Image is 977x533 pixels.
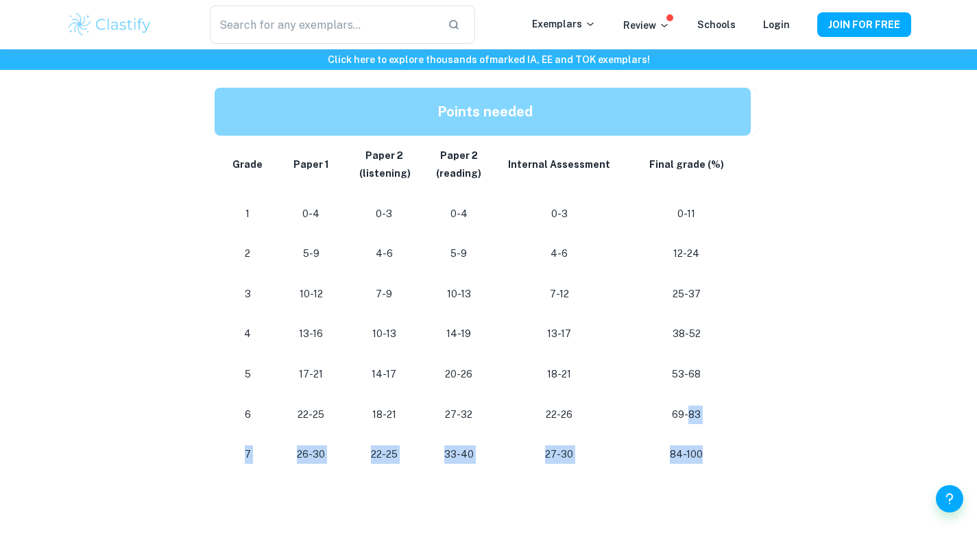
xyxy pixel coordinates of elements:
[287,205,335,223] p: 0-4
[357,150,411,179] strong: Paper 2 (listening)
[532,16,596,32] p: Exemplars
[507,406,612,424] p: 22-26
[634,365,739,384] p: 53-68
[507,445,612,464] p: 27-30
[3,52,974,67] h6: Click here to explore thousands of marked IA, EE and TOK exemplars !
[231,406,265,424] p: 6
[287,285,335,303] p: 10-12
[357,445,411,464] p: 22-25
[437,103,533,120] strong: Points needed
[936,485,963,512] button: Help and Feedback
[507,365,612,384] p: 18-21
[357,285,411,303] p: 7-9
[697,19,736,30] a: Schools
[433,406,485,424] p: 27-32
[634,445,739,464] p: 84-100
[433,365,485,384] p: 20-26
[287,406,335,424] p: 22-25
[508,159,610,170] strong: Internal Assessment
[634,325,739,343] p: 38-52
[287,445,335,464] p: 26-30
[210,5,436,44] input: Search for any exemplars...
[433,245,485,263] p: 5-9
[436,150,481,179] strong: Paper 2 (reading)
[634,205,739,223] p: 0-11
[293,159,329,170] strong: Paper 1
[507,325,612,343] p: 13-17
[507,285,612,303] p: 7-12
[232,159,263,170] strong: Grade
[231,205,265,223] p: 1
[634,245,739,263] p: 12-24
[287,325,335,343] p: 13-16
[357,325,411,343] p: 10-13
[231,365,265,384] p: 5
[231,285,265,303] p: 3
[231,325,265,343] p: 4
[231,245,265,263] p: 2
[433,285,485,303] p: 10-13
[433,205,485,223] p: 0-4
[649,159,724,170] strong: Final grade (%)
[357,205,411,223] p: 0-3
[623,18,670,33] p: Review
[634,406,739,424] p: 69-83
[67,11,154,38] img: Clastify logo
[287,365,335,384] p: 17-21
[763,19,790,30] a: Login
[507,205,612,223] p: 0-3
[357,365,411,384] p: 14-17
[433,325,485,343] p: 14-19
[817,12,911,37] button: JOIN FOR FREE
[507,245,612,263] p: 4-6
[433,445,485,464] p: 33-40
[287,245,335,263] p: 5-9
[231,445,265,464] p: 7
[634,285,739,303] p: 25-37
[357,245,411,263] p: 4-6
[357,406,411,424] p: 18-21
